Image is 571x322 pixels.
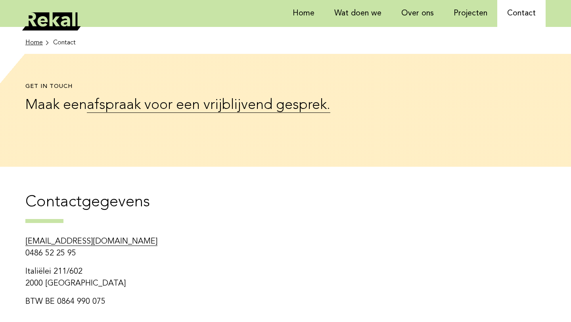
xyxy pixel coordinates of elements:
[25,95,349,116] p: Maak een
[53,38,76,48] li: Contact
[87,98,330,113] a: afspraak voor een vrijblijvend gesprek.
[25,296,330,308] p: BTW BE 0864 990 075
[25,266,330,290] p: Italiëlei 211/602 2000 [GEOGRAPHIC_DATA]
[25,38,43,48] span: Home
[25,38,50,48] a: Home
[25,238,157,246] a: [EMAIL_ADDRESS][DOMAIN_NAME]
[25,236,330,259] p: 0486 52 25 95
[25,192,546,223] h2: Contactgegevens
[25,83,349,91] h1: Get in touch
